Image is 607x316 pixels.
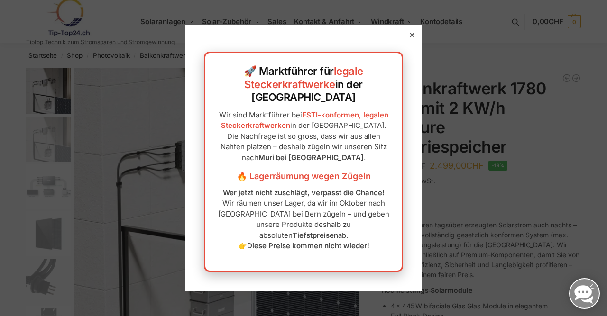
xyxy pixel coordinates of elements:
p: Wir räumen unser Lager, da wir im Oktober nach [GEOGRAPHIC_DATA] bei Bern zügeln – und geben unse... [215,188,392,252]
strong: Wer jetzt nicht zuschlägt, verpasst die Chance! [223,188,385,197]
h2: 🚀 Marktführer für in der [GEOGRAPHIC_DATA] [215,65,392,104]
a: ESTI-konformen, legalen Steckerkraftwerken [221,110,388,130]
strong: Tiefstpreisen [293,231,338,240]
p: Wir sind Marktführer bei in der [GEOGRAPHIC_DATA]. Die Nachfrage ist so gross, dass wir aus allen... [215,110,392,163]
a: legale Steckerkraftwerke [244,65,363,90]
strong: Diese Preise kommen nicht wieder! [247,241,369,250]
strong: Muri bei [GEOGRAPHIC_DATA] [258,153,364,162]
h3: 🔥 Lagerräumung wegen Zügeln [215,170,392,182]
